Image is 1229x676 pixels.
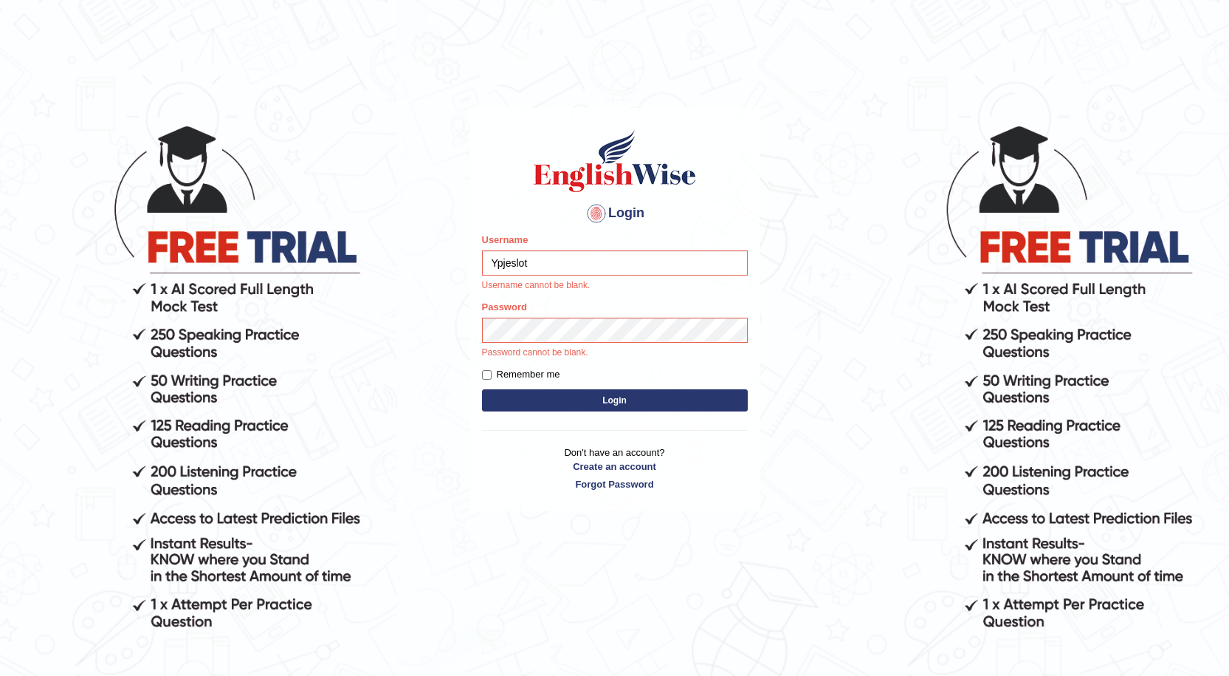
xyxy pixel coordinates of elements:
p: Password cannot be blank. [482,346,748,360]
button: Login [482,389,748,412]
h4: Login [482,202,748,225]
a: Create an account [482,460,748,474]
p: Username cannot be blank. [482,279,748,293]
a: Forgot Password [482,477,748,491]
input: Remember me [482,370,492,380]
label: Username [482,233,529,247]
label: Password [482,300,527,314]
p: Don't have an account? [482,445,748,491]
img: Logo of English Wise sign in for intelligent practice with AI [531,128,699,194]
label: Remember me [482,367,560,382]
